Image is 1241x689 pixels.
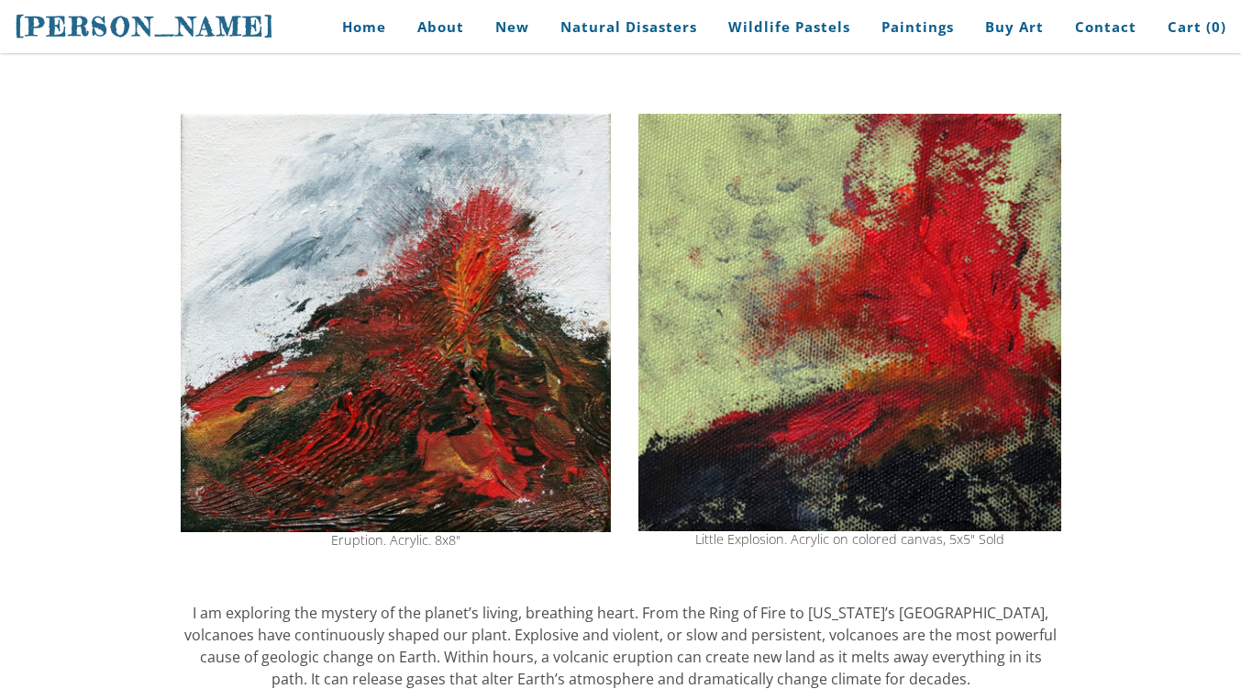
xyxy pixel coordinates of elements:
a: Cart (0) [1154,6,1226,48]
a: Natural Disasters [547,6,711,48]
a: Wildlife Pastels [715,6,864,48]
img: volcano explosion [638,114,1061,531]
a: Home [315,6,400,48]
a: Contact [1061,6,1150,48]
a: New [482,6,543,48]
img: volcano eruption [181,114,611,532]
a: [PERSON_NAME] [15,9,275,44]
div: Little Explosion. Acrylic on colored canvas, 5x5" Sold [638,533,1061,546]
a: Buy Art [971,6,1058,48]
div: Eruption. Acrylic. 8x8" [181,534,611,547]
a: Paintings [868,6,968,48]
span: [PERSON_NAME] [15,11,275,42]
span: 0 [1212,17,1221,36]
a: About [404,6,478,48]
